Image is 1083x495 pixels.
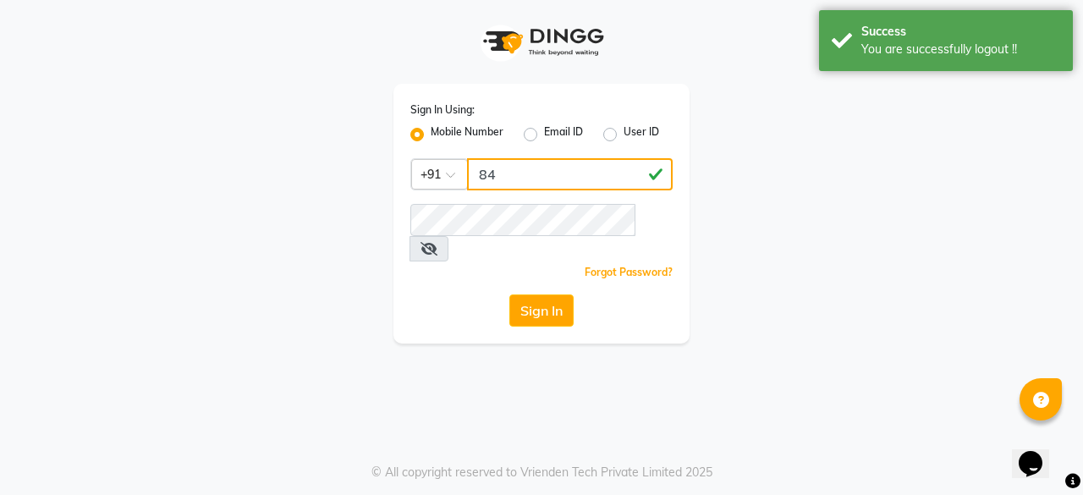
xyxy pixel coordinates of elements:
[410,102,475,118] label: Sign In Using:
[410,204,635,236] input: Username
[861,41,1060,58] div: You are successfully logout !!
[585,266,673,278] a: Forgot Password?
[474,17,609,67] img: logo1.svg
[861,23,1060,41] div: Success
[467,158,673,190] input: Username
[624,124,659,145] label: User ID
[1012,427,1066,478] iframe: chat widget
[544,124,583,145] label: Email ID
[431,124,503,145] label: Mobile Number
[509,294,574,327] button: Sign In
